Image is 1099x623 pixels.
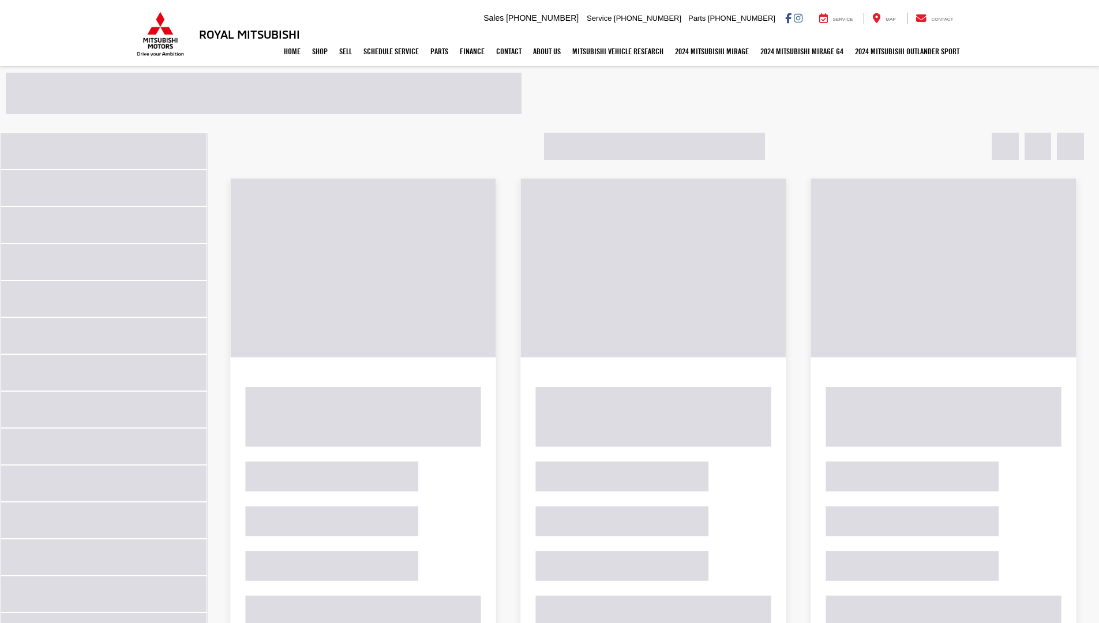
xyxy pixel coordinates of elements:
[199,28,300,40] h3: Royal Mitsubishi
[358,37,425,66] a: Schedule Service: Opens in a new tab
[614,14,681,22] span: [PHONE_NUMBER]
[134,12,186,57] img: Mitsubishi
[490,37,527,66] a: Contact
[278,37,306,66] a: Home
[785,13,792,22] a: Facebook: Click to visit our Facebook page
[931,17,953,22] span: Contact
[907,13,962,24] a: Contact
[794,13,802,22] a: Instagram: Click to visit our Instagram page
[425,37,454,66] a: Parts: Opens in a new tab
[454,37,490,66] a: Finance
[567,37,669,66] a: Mitsubishi Vehicle Research
[669,37,755,66] a: 2024 Mitsubishi Mirage
[864,13,904,24] a: Map
[849,37,965,66] a: 2024 Mitsubishi Outlander SPORT
[886,17,895,22] span: Map
[506,13,579,22] span: [PHONE_NUMBER]
[587,14,612,22] span: Service
[833,17,853,22] span: Service
[811,13,862,24] a: Service
[306,37,333,66] a: Shop
[688,14,706,22] span: Parts
[333,37,358,66] a: Sell
[708,14,775,22] span: [PHONE_NUMBER]
[527,37,567,66] a: About Us
[483,13,504,22] span: Sales
[755,37,849,66] a: 2024 Mitsubishi Mirage G4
